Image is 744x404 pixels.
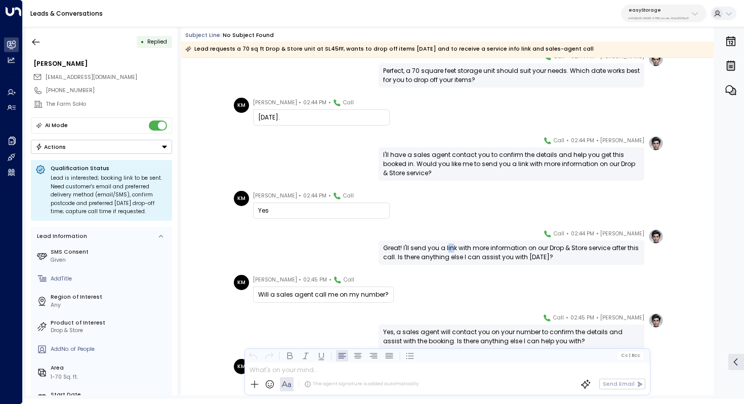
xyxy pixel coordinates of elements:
span: • [566,136,569,146]
span: Call [343,191,354,201]
span: 02:44 PM [303,191,326,201]
span: [PERSON_NAME] [600,136,644,146]
p: easyStorage [629,7,689,13]
button: Actions [31,140,172,154]
img: profile-logo.png [648,313,664,328]
span: Subject Line: [185,31,222,39]
span: • [596,313,599,323]
div: KM [234,98,249,113]
span: • [596,136,599,146]
button: Redo [263,349,275,361]
span: • [566,313,568,323]
span: | [629,353,630,358]
span: [PERSON_NAME] [600,229,644,239]
span: Prgolden@aol.com [46,73,137,82]
span: Call [554,136,564,146]
img: profile-logo.png [648,229,664,244]
div: Perfect, a 70 square feet storage unit should suit your needs. Which date works best for you to d... [383,66,640,85]
button: Cc|Bcc [618,352,643,359]
div: Any [51,301,169,309]
span: • [329,275,332,285]
div: Lead requests a 70 sq ft Drop & Store unit at SL45FF, wants to drop off items [DATE] and to recei... [185,44,594,54]
img: profile-logo.png [648,52,664,67]
div: Drop & Store [51,327,169,335]
span: 02:44 PM [571,136,594,146]
a: Leads & Conversations [30,9,103,18]
div: • [141,35,144,49]
div: 1-70 Sq. ft. [51,373,78,381]
span: [PERSON_NAME] [253,275,297,285]
div: Yes [258,206,385,215]
div: AddTitle [51,275,169,283]
div: I'll have a sales agent contact you to confirm the details and help you get this booked in. Would... [383,150,640,178]
div: AI Mode [45,120,68,131]
span: Cc Bcc [621,353,640,358]
span: [EMAIL_ADDRESS][DOMAIN_NAME] [46,73,137,81]
div: KM [234,275,249,290]
div: Yes, a sales agent will contact you on your number to confirm the details and assist with the boo... [383,328,640,346]
span: • [299,191,301,201]
span: • [596,229,599,239]
div: No subject found [223,31,274,39]
div: Button group with a nested menu [31,140,172,154]
div: [PHONE_NUMBER] [46,87,172,95]
div: [PERSON_NAME] [33,59,172,68]
span: Replied [147,38,167,46]
span: Call [344,275,354,285]
span: Call [343,98,354,108]
span: [PERSON_NAME] [253,98,297,108]
span: [PERSON_NAME] [253,191,297,201]
div: KM [234,359,249,374]
span: • [299,98,301,108]
label: Region of Interest [51,293,169,301]
label: SMS Consent [51,248,169,256]
div: The Farm SoHo [46,100,172,108]
p: Qualification Status [51,165,168,172]
span: 02:44 PM [571,229,594,239]
div: KM [234,191,249,206]
span: 02:45 PM [303,275,327,285]
div: Lead is interested; booking link to be sent. Need customer's email and preferred delivery method ... [51,174,168,216]
div: The agent signature is added automatically [304,381,419,388]
span: [PERSON_NAME] [600,313,644,323]
label: Area [51,364,169,372]
div: Lead Information [34,232,87,240]
img: profile-logo.png [648,136,664,151]
p: b4f09b35-6698-4786-bcde-ffeb9f535e2f [629,16,689,20]
span: • [328,98,331,108]
span: 02:45 PM [570,313,594,323]
div: AddNo. of People [51,345,169,353]
label: Start Date [51,391,169,399]
div: Will a sales agent call me on my number? [258,290,389,299]
div: Great! I'll send you a link with more information on our Drop & Store service after this call. Is... [383,244,640,262]
div: Actions [35,143,66,150]
span: • [566,229,569,239]
button: Undo [247,349,259,361]
span: Call [554,229,564,239]
div: Given [51,256,169,264]
label: Product of Interest [51,319,169,327]
span: • [328,191,331,201]
span: Call [553,313,564,323]
div: [DATE]. [258,113,385,122]
button: easyStorageb4f09b35-6698-4786-bcde-ffeb9f535e2f [621,5,707,22]
span: 02:44 PM [303,98,326,108]
span: • [299,275,301,285]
